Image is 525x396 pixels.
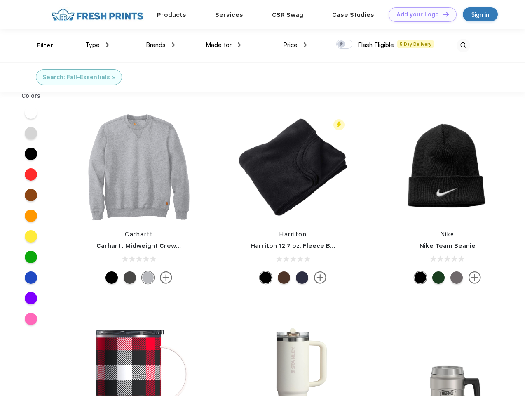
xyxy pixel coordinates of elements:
[279,231,307,238] a: Harriton
[124,271,136,284] div: Carbon Heather
[146,41,166,49] span: Brands
[358,41,394,49] span: Flash Eligible
[441,231,455,238] a: Nike
[160,271,172,284] img: more.svg
[112,76,115,79] img: filter_cancel.svg
[443,12,449,16] img: DT
[414,271,427,284] div: Black
[37,41,54,50] div: Filter
[432,271,445,284] div: Gorge Green
[296,271,308,284] div: Navy
[420,242,476,250] a: Nike Team Beanie
[397,40,434,48] span: 5 Day Delivery
[333,119,345,130] img: flash_active_toggle.svg
[278,271,290,284] div: Cocoa
[96,242,227,250] a: Carhartt Midweight Crewneck Sweatshirt
[142,271,154,284] div: Heather Grey
[463,7,498,21] a: Sign in
[125,231,153,238] a: Carhartt
[85,41,100,49] span: Type
[42,73,110,82] div: Search: Fall-Essentials
[157,11,186,19] a: Products
[172,42,175,47] img: dropdown.png
[106,42,109,47] img: dropdown.png
[84,112,194,222] img: func=resize&h=266
[396,11,439,18] div: Add your Logo
[471,10,489,19] div: Sign in
[450,271,463,284] div: Medium Grey
[251,242,350,250] a: Harriton 12.7 oz. Fleece Blanket
[314,271,326,284] img: more.svg
[238,112,348,222] img: func=resize&h=266
[457,39,470,52] img: desktop_search.svg
[260,271,272,284] div: Black
[15,92,47,100] div: Colors
[206,41,232,49] span: Made for
[49,7,146,22] img: fo%20logo%202.webp
[393,112,502,222] img: func=resize&h=266
[283,41,298,49] span: Price
[105,271,118,284] div: Black
[469,271,481,284] img: more.svg
[304,42,307,47] img: dropdown.png
[238,42,241,47] img: dropdown.png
